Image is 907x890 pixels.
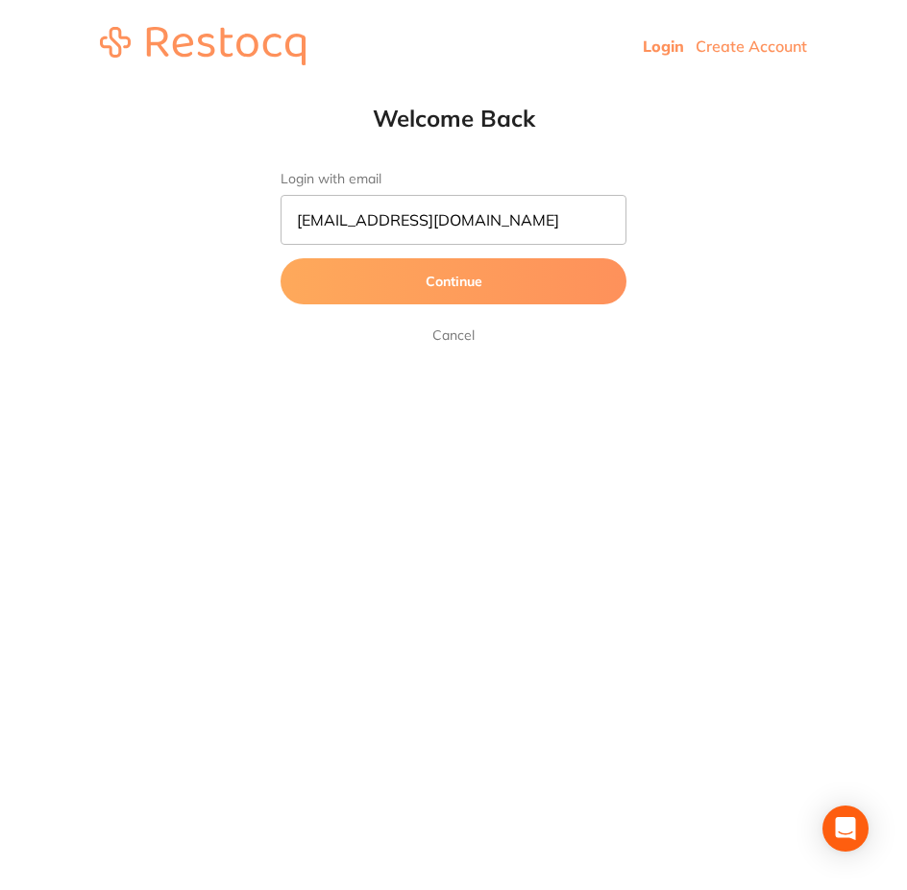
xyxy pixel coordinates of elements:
[242,104,665,132] h1: Welcome Back
[696,36,807,56] a: Create Account
[643,36,684,56] a: Login
[281,171,626,187] label: Login with email
[822,806,869,852] div: Open Intercom Messenger
[429,324,478,347] a: Cancel
[100,27,306,65] img: restocq_logo.svg
[281,258,626,304] button: Continue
